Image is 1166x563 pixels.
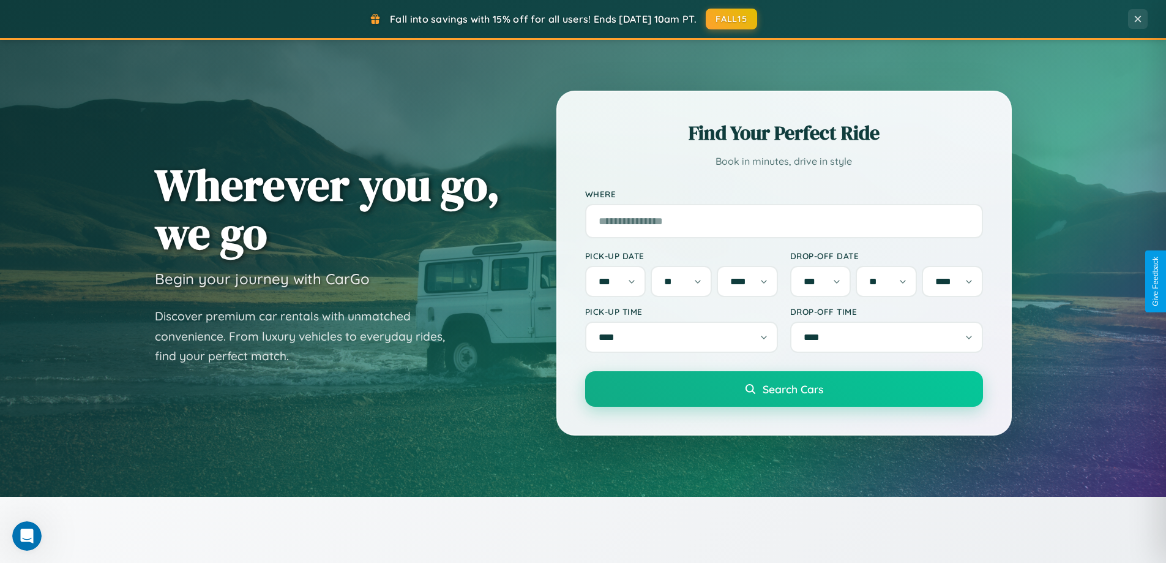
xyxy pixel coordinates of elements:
[585,306,778,317] label: Pick-up Time
[390,13,697,25] span: Fall into savings with 15% off for all users! Ends [DATE] 10am PT.
[155,161,500,257] h1: Wherever you go, we go
[706,9,757,29] button: FALL15
[585,251,778,261] label: Pick-up Date
[1151,257,1160,306] div: Give Feedback
[155,306,461,366] p: Discover premium car rentals with unmatched convenience. From luxury vehicles to everyday rides, ...
[790,251,983,261] label: Drop-off Date
[585,119,983,146] h2: Find Your Perfect Ride
[790,306,983,317] label: Drop-off Time
[763,382,823,396] span: Search Cars
[585,189,983,199] label: Where
[155,270,370,288] h3: Begin your journey with CarGo
[585,153,983,170] p: Book in minutes, drive in style
[12,521,42,551] iframe: Intercom live chat
[585,371,983,407] button: Search Cars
